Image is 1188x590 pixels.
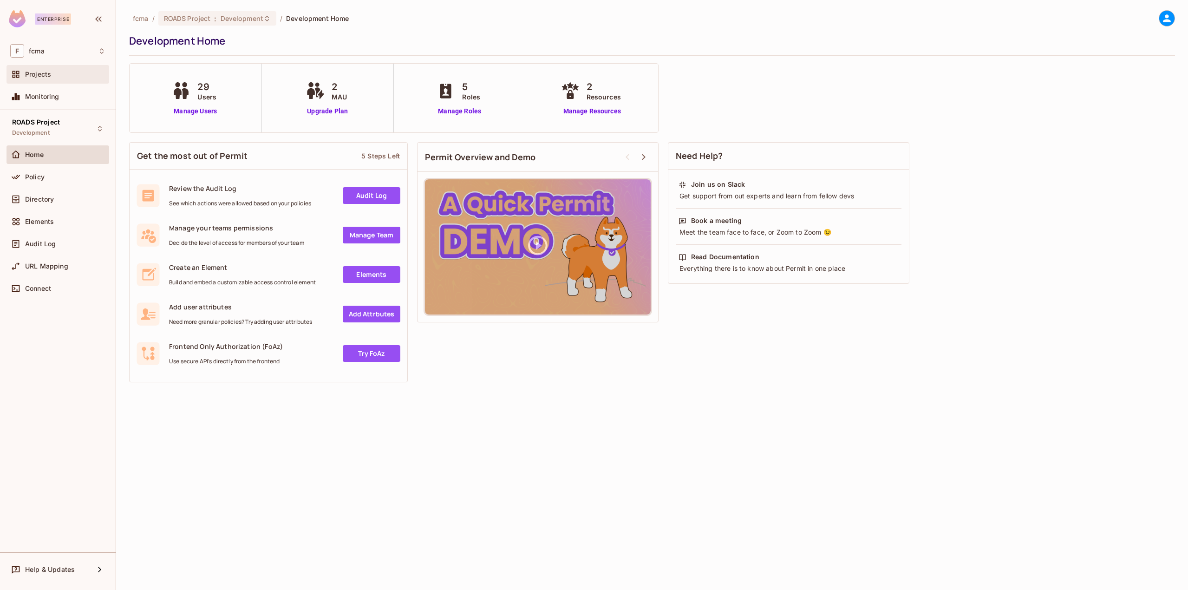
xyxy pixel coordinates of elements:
[133,14,149,23] span: the active workspace
[343,266,400,283] a: Elements
[169,318,312,326] span: Need more granular policies? Try adding user attributes
[343,306,400,322] a: Add Attrbutes
[197,80,216,94] span: 29
[35,13,71,25] div: Enterprise
[462,80,480,94] span: 5
[25,173,45,181] span: Policy
[25,93,59,100] span: Monitoring
[25,218,54,225] span: Elements
[25,71,51,78] span: Projects
[169,358,283,365] span: Use secure API's directly from the frontend
[221,14,263,23] span: Development
[169,239,304,247] span: Decide the level of access for members of your team
[12,129,50,137] span: Development
[214,15,217,22] span: :
[152,14,155,23] li: /
[462,92,480,102] span: Roles
[169,342,283,351] span: Frontend Only Authorization (FoAz)
[29,47,45,55] span: Workspace: fcma
[587,80,621,94] span: 2
[691,216,742,225] div: Book a meeting
[332,92,347,102] span: MAU
[25,196,54,203] span: Directory
[169,223,304,232] span: Manage your teams permissions
[169,263,316,272] span: Create an Element
[164,14,211,23] span: ROADS Project
[129,34,1170,48] div: Development Home
[425,151,536,163] span: Permit Overview and Demo
[137,150,248,162] span: Get the most out of Permit
[286,14,349,23] span: Development Home
[679,228,899,237] div: Meet the team face to face, or Zoom to Zoom 😉
[12,118,60,126] span: ROADS Project
[169,184,311,193] span: Review the Audit Log
[169,279,316,286] span: Build and embed a customizable access control element
[25,285,51,292] span: Connect
[679,191,899,201] div: Get support from out experts and learn from fellow devs
[25,262,68,270] span: URL Mapping
[676,150,723,162] span: Need Help?
[197,92,216,102] span: Users
[332,80,347,94] span: 2
[361,151,400,160] div: 5 Steps Left
[587,92,621,102] span: Resources
[343,227,400,243] a: Manage Team
[9,10,26,27] img: SReyMgAAAABJRU5ErkJggg==
[170,106,221,116] a: Manage Users
[343,345,400,362] a: Try FoAz
[559,106,626,116] a: Manage Resources
[25,151,44,158] span: Home
[25,240,56,248] span: Audit Log
[169,200,311,207] span: See which actions were allowed based on your policies
[10,44,24,58] span: F
[434,106,485,116] a: Manage Roles
[25,566,75,573] span: Help & Updates
[343,187,400,204] a: Audit Log
[691,180,745,189] div: Join us on Slack
[304,106,352,116] a: Upgrade Plan
[679,264,899,273] div: Everything there is to know about Permit in one place
[691,252,759,262] div: Read Documentation
[169,302,312,311] span: Add user attributes
[280,14,282,23] li: /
